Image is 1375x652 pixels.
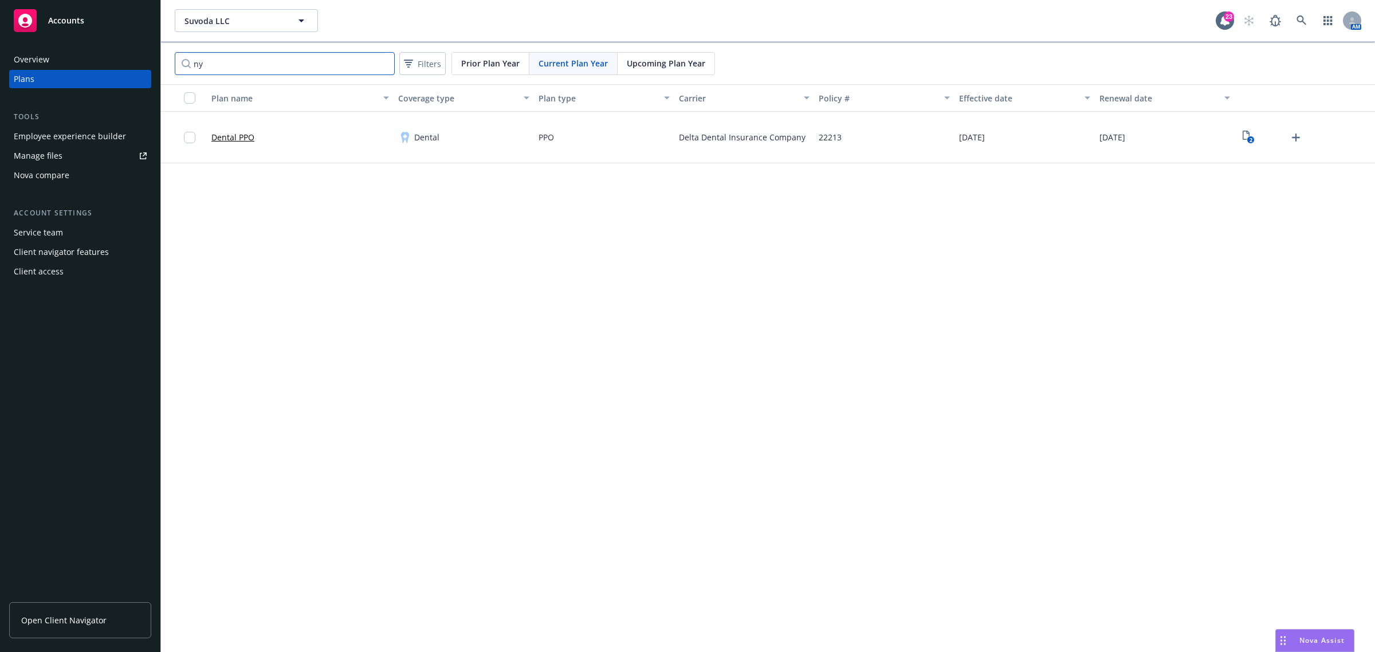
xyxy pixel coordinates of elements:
[9,50,151,69] a: Overview
[814,84,954,112] button: Policy #
[414,131,439,143] span: Dental
[9,262,151,281] a: Client access
[1290,9,1313,32] a: Search
[1317,9,1339,32] a: Switch app
[679,92,797,104] div: Carrier
[398,92,517,104] div: Coverage type
[14,70,34,88] div: Plans
[184,92,195,104] input: Select all
[1099,92,1218,104] div: Renewal date
[394,84,534,112] button: Coverage type
[627,57,705,69] span: Upcoming Plan Year
[539,131,554,143] span: PPO
[1239,128,1258,147] a: View Plan Documents
[399,52,446,75] button: Filters
[539,92,657,104] div: Plan type
[9,243,151,261] a: Client navigator features
[418,58,441,70] span: Filters
[1287,128,1305,147] a: Upload Plan Documents
[211,131,254,143] a: Dental PPO
[14,50,49,69] div: Overview
[9,70,151,88] a: Plans
[14,223,63,242] div: Service team
[1264,9,1287,32] a: Report a Bug
[9,147,151,165] a: Manage files
[461,57,520,69] span: Prior Plan Year
[674,84,815,112] button: Carrier
[14,262,64,281] div: Client access
[14,127,126,146] div: Employee experience builder
[539,57,608,69] span: Current Plan Year
[14,243,109,261] div: Client navigator features
[1099,131,1125,143] span: [DATE]
[1299,635,1345,645] span: Nova Assist
[1275,629,1354,652] button: Nova Assist
[14,147,62,165] div: Manage files
[402,56,443,72] span: Filters
[9,207,151,219] div: Account settings
[207,84,394,112] button: Plan name
[9,223,151,242] a: Service team
[1224,11,1234,22] div: 23
[954,84,1095,112] button: Effective date
[819,92,937,104] div: Policy #
[9,111,151,123] div: Tools
[21,614,107,626] span: Open Client Navigator
[1276,630,1290,651] div: Drag to move
[211,92,376,104] div: Plan name
[679,131,806,143] span: Delta Dental Insurance Company
[9,127,151,146] a: Employee experience builder
[959,92,1078,104] div: Effective date
[184,132,195,143] input: Toggle Row Selected
[48,16,84,25] span: Accounts
[9,5,151,37] a: Accounts
[534,84,674,112] button: Plan type
[819,131,842,143] span: 22213
[1237,9,1260,32] a: Start snowing
[14,166,69,184] div: Nova compare
[9,166,151,184] a: Nova compare
[175,9,318,32] button: Suvoda LLC
[1095,84,1235,112] button: Renewal date
[175,52,395,75] input: Search by name
[959,131,985,143] span: [DATE]
[184,15,284,27] span: Suvoda LLC
[1249,136,1252,144] text: 2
